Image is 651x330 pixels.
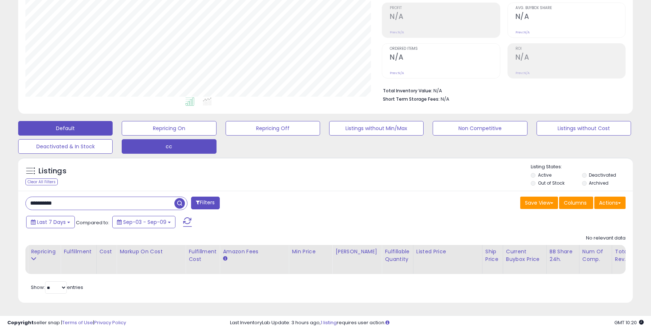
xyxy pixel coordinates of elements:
[37,218,66,226] span: Last 7 Days
[390,53,500,63] h2: N/A
[485,248,500,263] div: Ship Price
[7,319,126,326] div: seller snap | |
[62,319,93,326] a: Terms of Use
[120,248,182,255] div: Markup on Cost
[223,248,286,255] div: Amazon Fees
[520,197,558,209] button: Save View
[94,319,126,326] a: Privacy Policy
[515,71,530,75] small: Prev: N/A
[390,71,404,75] small: Prev: N/A
[538,180,565,186] label: Out of Stock
[64,248,93,255] div: Fulfillment
[123,218,166,226] span: Sep-03 - Sep-09
[7,319,34,326] strong: Copyright
[122,139,216,154] button: cc
[614,319,644,326] span: 2025-09-17 10:20 GMT
[385,248,410,263] div: Fulfillable Quantity
[589,172,616,178] label: Deactivated
[321,319,337,326] a: 1 listing
[383,96,440,102] b: Short Term Storage Fees:
[537,121,631,136] button: Listings without Cost
[39,166,66,176] h5: Listings
[18,139,113,154] button: Deactivated & In Stock
[335,248,379,255] div: [PERSON_NAME]
[26,216,75,228] button: Last 7 Days
[117,245,186,274] th: The percentage added to the cost of goods (COGS) that forms the calculator for Min & Max prices.
[329,121,424,136] button: Listings without Min/Max
[550,248,576,263] div: BB Share 24h.
[564,199,587,206] span: Columns
[594,197,626,209] button: Actions
[76,219,109,226] span: Compared to:
[223,255,227,262] small: Amazon Fees.
[515,6,625,10] span: Avg. Buybox Share
[515,47,625,51] span: ROI
[390,30,404,35] small: Prev: N/A
[230,319,644,326] div: Last InventoryLab Update: 3 hours ago, requires user action.
[515,53,625,63] h2: N/A
[615,248,642,263] div: Total Rev.
[559,197,593,209] button: Columns
[531,164,633,170] p: Listing States:
[292,248,329,255] div: Min Price
[390,47,500,51] span: Ordered Items
[31,248,57,255] div: Repricing
[112,216,175,228] button: Sep-03 - Sep-09
[383,86,620,94] li: N/A
[586,235,626,242] div: No relevant data
[441,96,449,102] span: N/A
[189,248,217,263] div: Fulfillment Cost
[433,121,527,136] button: Non Competitive
[390,6,500,10] span: Profit
[31,284,83,291] span: Show: entries
[226,121,320,136] button: Repricing Off
[18,121,113,136] button: Default
[515,30,530,35] small: Prev: N/A
[122,121,216,136] button: Repricing On
[416,248,479,255] div: Listed Price
[100,248,114,255] div: Cost
[538,172,551,178] label: Active
[506,248,543,263] div: Current Buybox Price
[191,197,219,209] button: Filters
[25,178,58,185] div: Clear All Filters
[589,180,608,186] label: Archived
[515,12,625,22] h2: N/A
[383,88,432,94] b: Total Inventory Value:
[582,248,609,263] div: Num of Comp.
[390,12,500,22] h2: N/A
